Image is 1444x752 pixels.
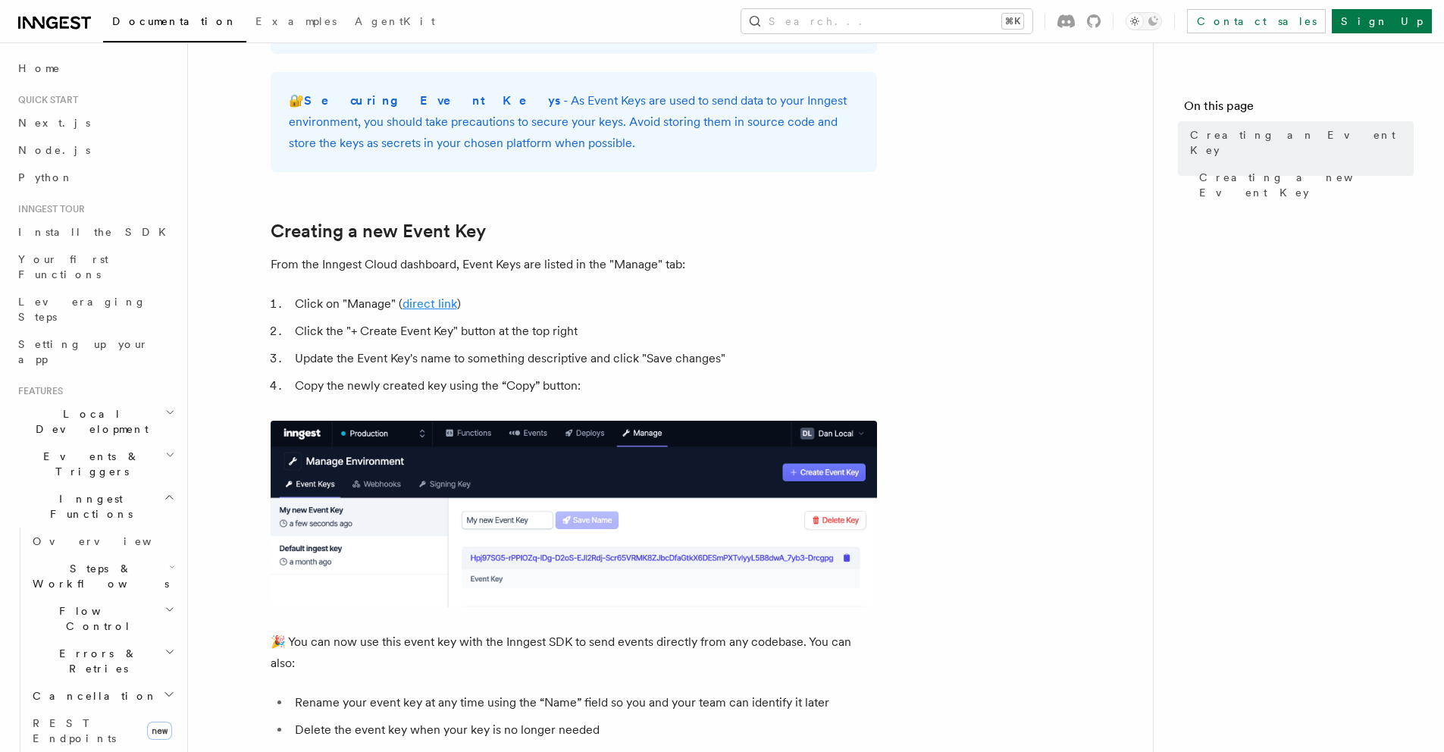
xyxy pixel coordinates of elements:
[18,338,149,365] span: Setting up your app
[12,218,178,246] a: Install the SDK
[12,449,165,479] span: Events & Triggers
[346,5,444,41] a: AgentKit
[12,109,178,136] a: Next.js
[12,288,178,331] a: Leveraging Steps
[27,603,164,634] span: Flow Control
[1126,12,1162,30] button: Toggle dark mode
[27,597,178,640] button: Flow Control
[12,485,178,528] button: Inngest Functions
[1002,14,1023,29] kbd: ⌘K
[112,15,237,27] span: Documentation
[1187,9,1326,33] a: Contact sales
[1184,121,1414,164] a: Creating an Event Key
[290,692,877,713] li: Rename your event key at any time using the “Name” field so you and your team can identify it later
[27,646,164,676] span: Errors & Retries
[271,254,877,275] p: From the Inngest Cloud dashboard, Event Keys are listed in the "Manage" tab:
[12,406,165,437] span: Local Development
[12,203,85,215] span: Inngest tour
[12,385,63,397] span: Features
[12,55,178,82] a: Home
[27,710,178,752] a: REST Endpointsnew
[27,561,169,591] span: Steps & Workflows
[12,94,78,106] span: Quick start
[246,5,346,41] a: Examples
[27,682,178,710] button: Cancellation
[12,164,178,191] a: Python
[18,144,90,156] span: Node.js
[1199,170,1414,200] span: Creating a new Event Key
[12,491,164,522] span: Inngest Functions
[12,136,178,164] a: Node.js
[33,535,189,547] span: Overview
[18,296,146,323] span: Leveraging Steps
[12,246,178,288] a: Your first Functions
[12,331,178,373] a: Setting up your app
[18,226,175,238] span: Install the SDK
[290,375,877,396] li: Copy the newly created key using the “Copy” button:
[18,61,61,76] span: Home
[1193,164,1414,206] a: Creating a new Event Key
[27,640,178,682] button: Errors & Retries
[33,717,116,744] span: REST Endpoints
[304,93,563,108] strong: Securing Event Keys
[103,5,246,42] a: Documentation
[271,221,486,242] a: Creating a new Event Key
[12,443,178,485] button: Events & Triggers
[27,528,178,555] a: Overview
[12,400,178,443] button: Local Development
[1190,127,1414,158] span: Creating an Event Key
[147,722,172,740] span: new
[741,9,1032,33] button: Search...⌘K
[271,421,877,607] img: A newly created Event Key in the Inngest Cloud dashboard
[18,171,74,183] span: Python
[27,555,178,597] button: Steps & Workflows
[355,15,435,27] span: AgentKit
[290,293,877,315] li: Click on "Manage" ( )
[18,117,90,129] span: Next.js
[289,90,859,154] p: 🔐 - As Event Keys are used to send data to your Inngest environment, you should take precautions ...
[255,15,337,27] span: Examples
[1184,97,1414,121] h4: On this page
[403,296,457,311] a: direct link
[290,719,877,741] li: Delete the event key when your key is no longer needed
[27,688,158,703] span: Cancellation
[18,253,108,280] span: Your first Functions
[1332,9,1432,33] a: Sign Up
[290,348,877,369] li: Update the Event Key's name to something descriptive and click "Save changes"
[271,631,877,674] p: 🎉 You can now use this event key with the Inngest SDK to send events directly from any codebase. ...
[290,321,877,342] li: Click the "+ Create Event Key" button at the top right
